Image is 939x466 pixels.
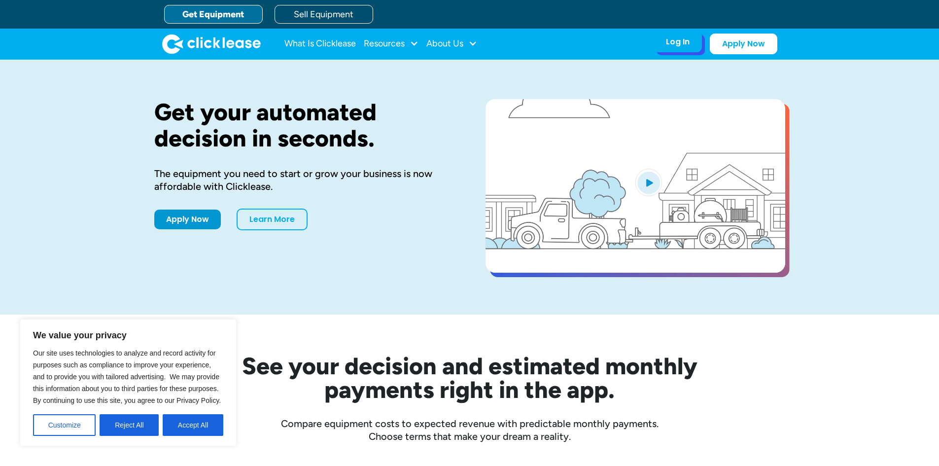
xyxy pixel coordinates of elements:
div: Log In [666,37,690,47]
button: Accept All [163,414,223,436]
a: Get Equipment [164,5,263,24]
div: Compare equipment costs to expected revenue with predictable monthly payments. Choose terms that ... [154,417,785,443]
button: Reject All [100,414,159,436]
div: Resources [364,34,418,54]
img: Blue play button logo on a light blue circular background [635,169,662,196]
a: Sell Equipment [275,5,373,24]
h1: Get your automated decision in seconds. [154,99,454,151]
img: Clicklease logo [162,34,261,54]
a: home [162,34,261,54]
div: We value your privacy [20,319,237,446]
span: Our site uses technologies to analyze and record activity for purposes such as compliance to impr... [33,349,221,404]
p: We value your privacy [33,329,223,341]
a: What Is Clicklease [284,34,356,54]
div: About Us [426,34,477,54]
a: Learn More [237,209,308,230]
button: Customize [33,414,96,436]
h2: See your decision and estimated monthly payments right in the app. [194,354,746,401]
div: The equipment you need to start or grow your business is now affordable with Clicklease. [154,167,454,193]
a: Apply Now [154,210,221,229]
a: Apply Now [710,34,777,54]
a: open lightbox [486,99,785,273]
